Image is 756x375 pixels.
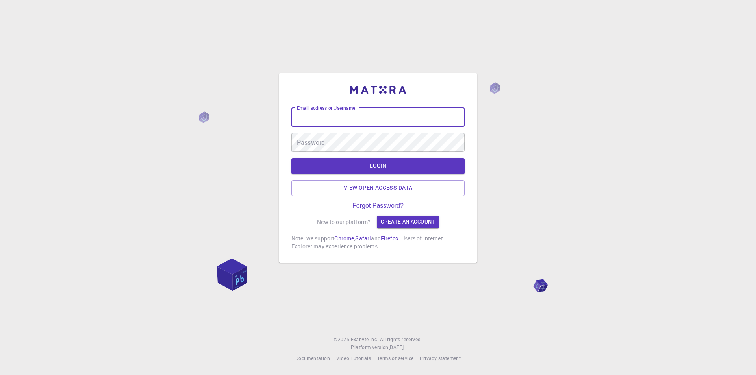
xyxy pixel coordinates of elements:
a: View open access data [291,180,465,196]
span: [DATE] . [389,344,405,350]
p: Note: we support , and . Users of Internet Explorer may experience problems. [291,235,465,250]
a: Forgot Password? [352,202,404,209]
a: Firefox [381,235,398,242]
span: Video Tutorials [336,355,371,361]
span: © 2025 [334,336,350,344]
a: Create an account [377,216,439,228]
a: Video Tutorials [336,355,371,362]
span: Terms of service [377,355,413,361]
button: LOGIN [291,158,465,174]
a: Terms of service [377,355,413,362]
p: New to our platform? [317,218,371,226]
span: Documentation [295,355,330,361]
span: All rights reserved. [380,336,422,344]
span: Platform version [351,344,388,351]
a: Safari [355,235,371,242]
span: Privacy statement [420,355,461,361]
a: Privacy statement [420,355,461,362]
span: Exabyte Inc. [351,336,378,342]
a: Documentation [295,355,330,362]
a: Chrome [334,235,354,242]
a: [DATE]. [389,344,405,351]
label: Email address or Username [297,105,355,111]
a: Exabyte Inc. [351,336,378,344]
